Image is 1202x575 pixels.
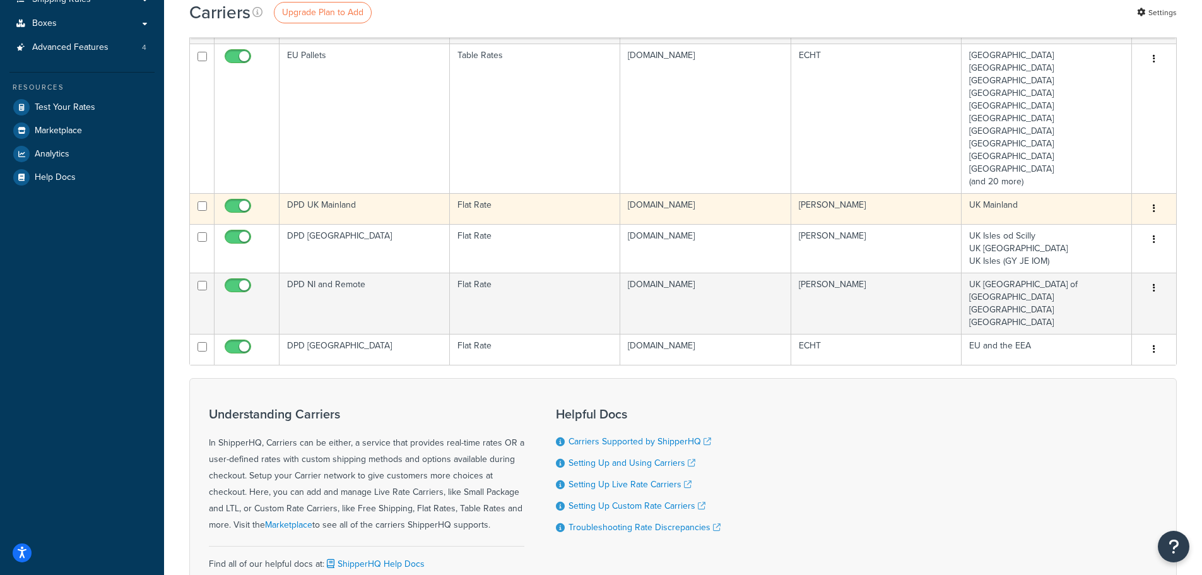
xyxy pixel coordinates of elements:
[280,44,450,193] td: EU Pallets
[35,172,76,183] span: Help Docs
[450,193,620,224] td: Flat Rate
[324,557,425,571] a: ShipperHQ Help Docs
[962,273,1132,334] td: UK [GEOGRAPHIC_DATA] of [GEOGRAPHIC_DATA] [GEOGRAPHIC_DATA] [GEOGRAPHIC_DATA]
[620,334,791,365] td: [DOMAIN_NAME]
[569,435,711,448] a: Carriers Supported by ShipperHQ
[209,546,524,572] div: Find all of our helpful docs at:
[450,44,620,193] td: Table Rates
[791,334,962,365] td: ECHT
[556,407,721,421] h3: Helpful Docs
[620,224,791,273] td: [DOMAIN_NAME]
[9,36,155,59] a: Advanced Features 4
[32,18,57,29] span: Boxes
[280,193,450,224] td: DPD UK Mainland
[9,96,155,119] a: Test Your Rates
[962,334,1132,365] td: EU and the EEA
[142,42,146,53] span: 4
[9,82,155,93] div: Resources
[274,2,372,23] a: Upgrade Plan to Add
[791,273,962,334] td: [PERSON_NAME]
[209,407,524,533] div: In ShipperHQ, Carriers can be either, a service that provides real-time rates OR a user-defined r...
[35,102,95,113] span: Test Your Rates
[450,224,620,273] td: Flat Rate
[450,273,620,334] td: Flat Rate
[569,499,705,513] a: Setting Up Custom Rate Carriers
[1137,4,1177,21] a: Settings
[569,521,721,534] a: Troubleshooting Rate Discrepancies
[791,193,962,224] td: [PERSON_NAME]
[620,44,791,193] td: [DOMAIN_NAME]
[35,126,82,136] span: Marketplace
[569,456,695,470] a: Setting Up and Using Carriers
[9,36,155,59] li: Advanced Features
[280,273,450,334] td: DPD NI and Remote
[32,42,109,53] span: Advanced Features
[620,273,791,334] td: [DOMAIN_NAME]
[35,149,69,160] span: Analytics
[9,12,155,35] a: Boxes
[791,44,962,193] td: ECHT
[280,224,450,273] td: DPD [GEOGRAPHIC_DATA]
[962,44,1132,193] td: [GEOGRAPHIC_DATA] [GEOGRAPHIC_DATA] [GEOGRAPHIC_DATA] [GEOGRAPHIC_DATA] [GEOGRAPHIC_DATA] [GEOGRA...
[265,518,312,531] a: Marketplace
[9,143,155,165] a: Analytics
[282,6,363,19] span: Upgrade Plan to Add
[791,224,962,273] td: [PERSON_NAME]
[1158,531,1189,562] button: Open Resource Center
[209,407,524,421] h3: Understanding Carriers
[962,193,1132,224] td: UK Mainland
[620,193,791,224] td: [DOMAIN_NAME]
[569,478,692,491] a: Setting Up Live Rate Carriers
[280,334,450,365] td: DPD [GEOGRAPHIC_DATA]
[450,334,620,365] td: Flat Rate
[9,166,155,189] a: Help Docs
[962,224,1132,273] td: UK Isles od Scilly UK [GEOGRAPHIC_DATA] UK Isles (GY JE IOM)
[9,119,155,142] a: Marketplace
